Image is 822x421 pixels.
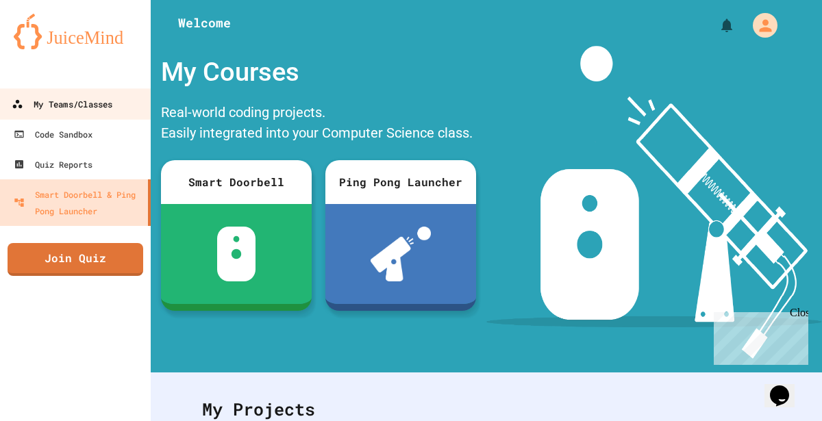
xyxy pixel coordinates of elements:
[486,46,822,359] img: banner-image-my-projects.png
[8,243,143,276] a: Join Quiz
[708,307,808,365] iframe: chat widget
[217,227,256,281] img: sdb-white.svg
[325,160,476,204] div: Ping Pong Launcher
[12,96,112,113] div: My Teams/Classes
[154,99,483,150] div: Real-world coding projects. Easily integrated into your Computer Science class.
[14,14,137,49] img: logo-orange.svg
[154,46,483,99] div: My Courses
[5,5,95,87] div: Chat with us now!Close
[693,14,738,37] div: My Notifications
[14,126,92,142] div: Code Sandbox
[14,156,92,173] div: Quiz Reports
[738,10,781,41] div: My Account
[764,366,808,407] iframe: chat widget
[371,227,432,281] img: ppl-with-ball.png
[161,160,312,204] div: Smart Doorbell
[14,186,142,219] div: Smart Doorbell & Ping Pong Launcher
